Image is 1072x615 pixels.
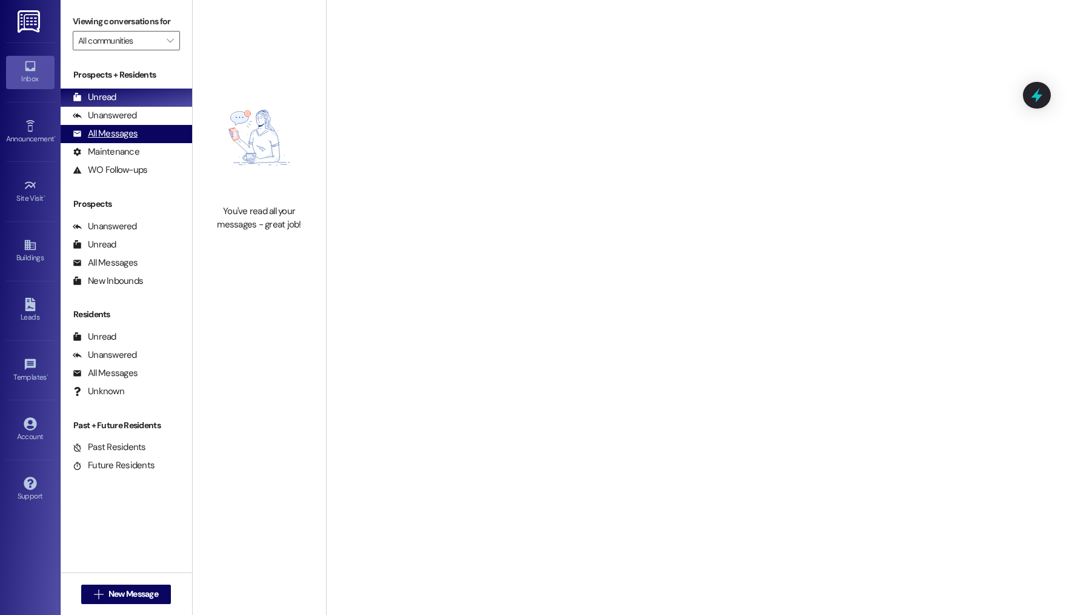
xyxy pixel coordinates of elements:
[78,31,161,50] input: All communities
[73,238,116,251] div: Unread
[73,349,137,361] div: Unanswered
[6,473,55,506] a: Support
[6,235,55,267] a: Buildings
[73,12,180,31] label: Viewing conversations for
[61,69,192,81] div: Prospects + Residents
[6,56,55,89] a: Inbox
[6,354,55,387] a: Templates •
[73,164,147,176] div: WO Follow-ups
[73,91,116,104] div: Unread
[73,385,124,398] div: Unknown
[73,275,143,287] div: New Inbounds
[73,441,146,454] div: Past Residents
[73,146,139,158] div: Maintenance
[44,192,45,201] span: •
[81,585,171,604] button: New Message
[61,419,192,432] div: Past + Future Residents
[18,10,42,33] img: ResiDesk Logo
[206,205,313,231] div: You've read all your messages - great job!
[73,220,137,233] div: Unanswered
[167,36,173,45] i: 
[73,109,137,122] div: Unanswered
[61,198,192,210] div: Prospects
[6,414,55,446] a: Account
[108,588,158,600] span: New Message
[94,590,103,599] i: 
[73,127,138,140] div: All Messages
[61,308,192,321] div: Residents
[6,294,55,327] a: Leads
[47,371,48,380] span: •
[73,367,138,380] div: All Messages
[73,257,138,269] div: All Messages
[73,331,116,343] div: Unread
[206,76,313,200] img: empty-state
[73,459,155,472] div: Future Residents
[54,133,56,141] span: •
[6,175,55,208] a: Site Visit •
